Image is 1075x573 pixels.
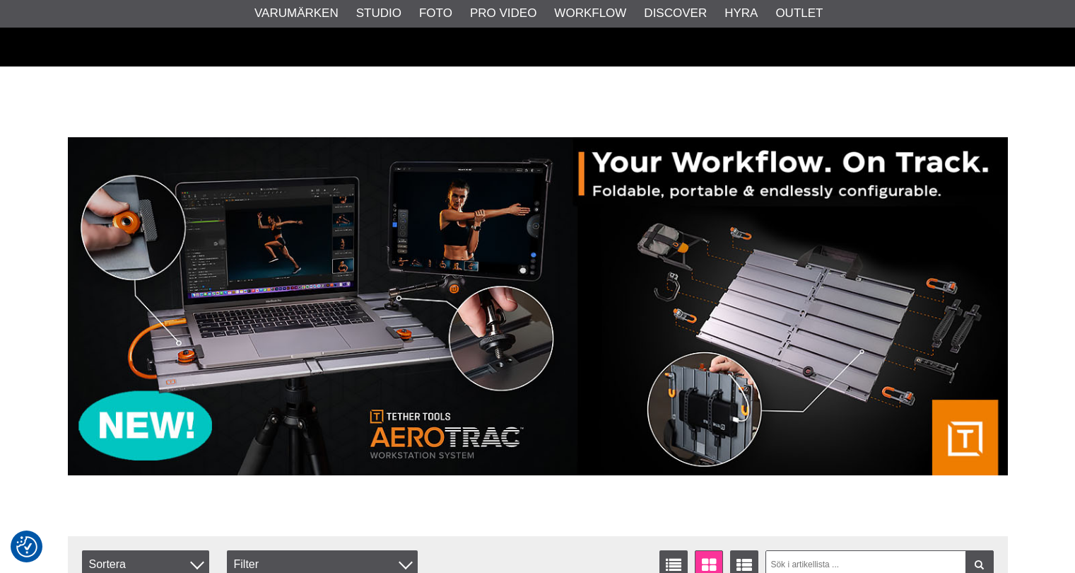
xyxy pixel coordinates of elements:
[644,4,707,23] a: Discover
[68,137,1008,475] img: Annons:007 banner-header-aerotrac-1390x500.jpg
[16,536,37,557] img: Revisit consent button
[16,534,37,560] button: Samtyckesinställningar
[470,4,536,23] a: Pro Video
[419,4,452,23] a: Foto
[554,4,626,23] a: Workflow
[775,4,823,23] a: Outlet
[254,4,339,23] a: Varumärken
[724,4,758,23] a: Hyra
[356,4,401,23] a: Studio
